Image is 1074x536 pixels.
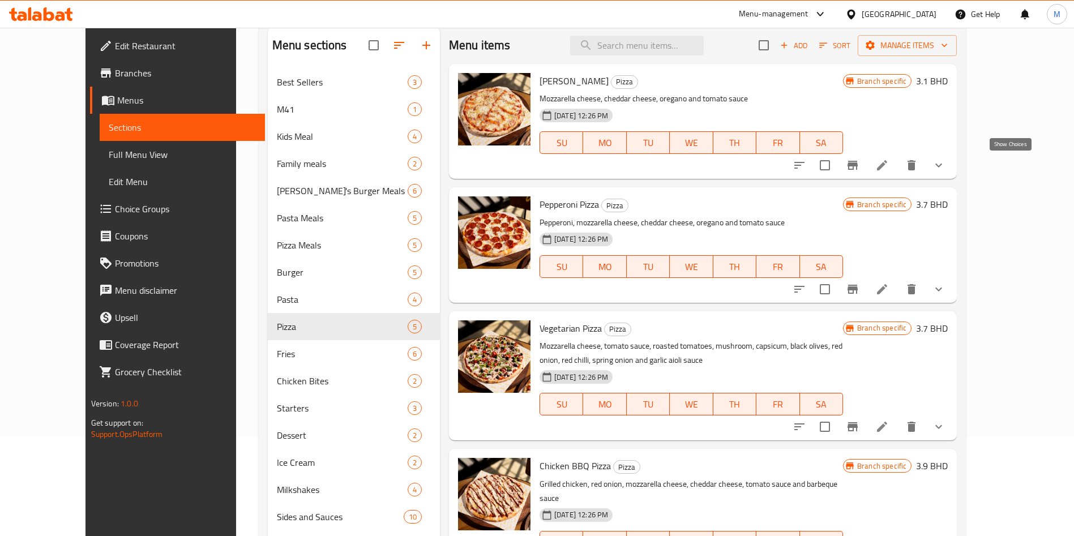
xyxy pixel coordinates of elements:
[761,259,795,275] span: FR
[408,293,422,306] div: items
[268,395,440,422] div: Starters3
[550,110,613,121] span: [DATE] 12:26 PM
[853,76,911,87] span: Branch specific
[408,240,421,251] span: 5
[670,393,713,415] button: WE
[932,282,945,296] svg: Show Choices
[117,93,256,107] span: Menus
[268,449,440,476] div: Ice Cream2
[408,158,421,169] span: 2
[761,135,795,151] span: FR
[277,401,408,415] span: Starters
[631,259,665,275] span: TU
[588,396,622,413] span: MO
[875,420,889,434] a: Edit menu item
[277,483,408,496] div: Milkshakes
[115,256,256,270] span: Promotions
[540,131,583,154] button: SU
[109,148,256,161] span: Full Menu View
[839,413,866,440] button: Branch-specific-item
[458,196,530,269] img: Pepperoni Pizza
[627,131,670,154] button: TU
[115,202,256,216] span: Choice Groups
[776,37,812,54] span: Add item
[115,284,256,297] span: Menu disclaimer
[570,36,704,55] input: search
[816,37,853,54] button: Sort
[408,131,421,142] span: 4
[627,255,670,278] button: TU
[916,196,948,212] h6: 3.7 BHD
[631,396,665,413] span: TU
[277,428,408,442] div: Dessert
[718,135,752,151] span: TH
[813,277,837,301] span: Select to update
[583,131,626,154] button: MO
[115,66,256,80] span: Branches
[277,211,408,225] span: Pasta Meals
[408,484,421,495] span: 4
[613,460,640,474] div: Pizza
[718,259,752,275] span: TH
[670,255,713,278] button: WE
[408,157,422,170] div: items
[540,92,843,106] p: Mozzarella cheese, cheddar cheese, oregano and tomato sauce
[408,321,421,332] span: 5
[268,313,440,340] div: Pizza5
[277,510,404,524] span: Sides and Sauces
[277,130,408,143] span: Kids Meal
[268,204,440,231] div: Pasta Meals5
[268,68,440,96] div: Best Sellers3
[545,135,579,151] span: SU
[90,59,265,87] a: Branches
[813,415,837,439] span: Select to update
[674,396,708,413] span: WE
[277,320,408,333] div: Pizza
[404,512,421,522] span: 10
[812,37,858,54] span: Sort items
[839,276,866,303] button: Branch-specific-item
[268,367,440,395] div: Chicken Bites2
[674,259,708,275] span: WE
[898,413,925,440] button: delete
[583,393,626,415] button: MO
[588,259,622,275] span: MO
[408,401,422,415] div: items
[540,320,602,337] span: Vegetarian Pizza
[540,457,611,474] span: Chicken BBQ Pizza
[268,150,440,177] div: Family meals2
[776,37,812,54] button: Add
[277,456,408,469] div: Ice Cream
[109,175,256,188] span: Edit Menu
[408,349,421,359] span: 6
[277,157,408,170] span: Family meals
[778,39,809,52] span: Add
[90,358,265,385] a: Grocery Checklist
[925,413,952,440] button: show more
[268,422,440,449] div: Dessert2
[362,33,386,57] span: Select all sections
[752,33,776,57] span: Select section
[805,259,838,275] span: SA
[277,238,408,252] span: Pizza Meals
[109,121,256,134] span: Sections
[800,131,843,154] button: SA
[853,461,911,471] span: Branch specific
[90,304,265,331] a: Upsell
[115,338,256,351] span: Coverage Report
[408,211,422,225] div: items
[90,222,265,250] a: Coupons
[800,255,843,278] button: SA
[853,199,911,210] span: Branch specific
[916,458,948,474] h6: 3.9 BHD
[100,141,265,168] a: Full Menu View
[408,265,422,279] div: items
[100,114,265,141] a: Sections
[408,130,422,143] div: items
[875,282,889,296] a: Edit menu item
[408,238,422,252] div: items
[739,7,808,21] div: Menu-management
